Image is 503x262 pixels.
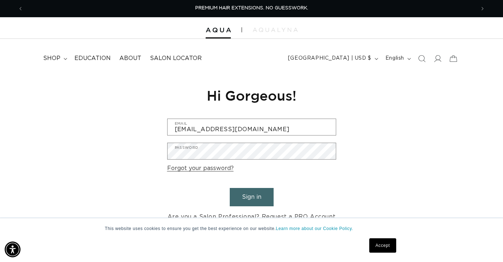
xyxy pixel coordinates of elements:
[150,55,202,62] span: Salon Locator
[115,50,146,66] a: About
[119,55,141,62] span: About
[13,2,28,15] button: Previous announcement
[475,2,490,15] button: Next announcement
[74,55,111,62] span: Education
[43,55,60,62] span: shop
[167,163,234,174] a: Forgot your password?
[167,87,336,104] h1: Hi Gorgeous!
[284,52,381,65] button: [GEOGRAPHIC_DATA] | USD $
[253,28,298,32] img: aqualyna.com
[195,6,308,10] span: PREMIUM HAIR EXTENSIONS. NO GUESSWORK.
[414,51,430,66] summary: Search
[105,225,398,232] p: This website uses cookies to ensure you get the best experience on our website.
[70,50,115,66] a: Education
[5,242,20,257] div: Accessibility Menu
[168,212,336,222] a: Are you a Salon Professional? Request a PRO Account
[467,227,503,262] iframe: Chat Widget
[146,50,206,66] a: Salon Locator
[168,119,336,135] input: Email
[276,226,353,231] a: Learn more about our Cookie Policy.
[369,238,396,253] a: Accept
[381,52,414,65] button: English
[230,188,274,206] button: Sign in
[385,55,404,62] span: English
[288,55,371,62] span: [GEOGRAPHIC_DATA] | USD $
[39,50,70,66] summary: shop
[206,28,231,33] img: Aqua Hair Extensions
